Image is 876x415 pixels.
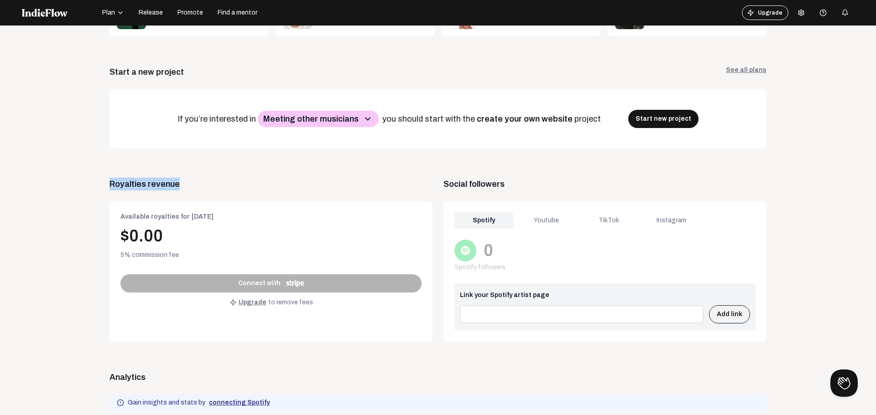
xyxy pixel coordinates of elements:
[460,245,471,256] img: Spotify.svg
[382,114,477,123] span: you should start with the
[477,114,574,123] span: create your own website
[109,66,184,78] div: Start a new project
[109,371,766,384] div: Analytics
[579,212,638,229] div: TikTok
[460,291,750,305] div: Link your Spotify artist page
[133,5,168,20] button: Release
[454,212,513,229] div: Spotify
[517,212,576,229] div: Youtube
[286,280,304,287] img: stripe_logo_white.svg
[709,305,750,323] button: Add link
[102,8,115,17] span: Plan
[109,178,433,190] span: Royalties revenue
[454,264,506,271] span: Spotify followers
[212,5,263,20] button: Find a mentor
[484,241,493,260] div: 0
[742,5,788,20] button: Upgrade
[268,298,313,307] span: to remove fees
[120,227,422,245] div: $0.00
[642,212,701,229] div: Instagram
[238,279,281,288] span: Connect with
[172,5,209,20] button: Promote
[22,9,68,17] img: indieflow-logo-white.svg
[177,114,258,123] span: If you’re interested in
[239,298,266,307] span: Upgrade
[128,398,205,407] span: Gain insights and stats by
[120,274,422,292] button: Connect with
[574,114,603,123] span: project
[139,8,163,17] span: Release
[726,66,766,78] a: See all plans
[177,8,203,17] span: Promote
[120,212,422,221] div: Available royalties for [DATE]
[218,8,257,17] span: Find a mentor
[443,178,766,190] span: Social followers
[209,398,270,407] span: connecting Spotify
[97,5,130,20] button: Plan
[628,110,699,128] button: Start new project
[258,111,379,127] button: Meeting other musicians
[830,369,858,397] iframe: Toggle Customer Support
[120,251,422,260] div: 5% commission fee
